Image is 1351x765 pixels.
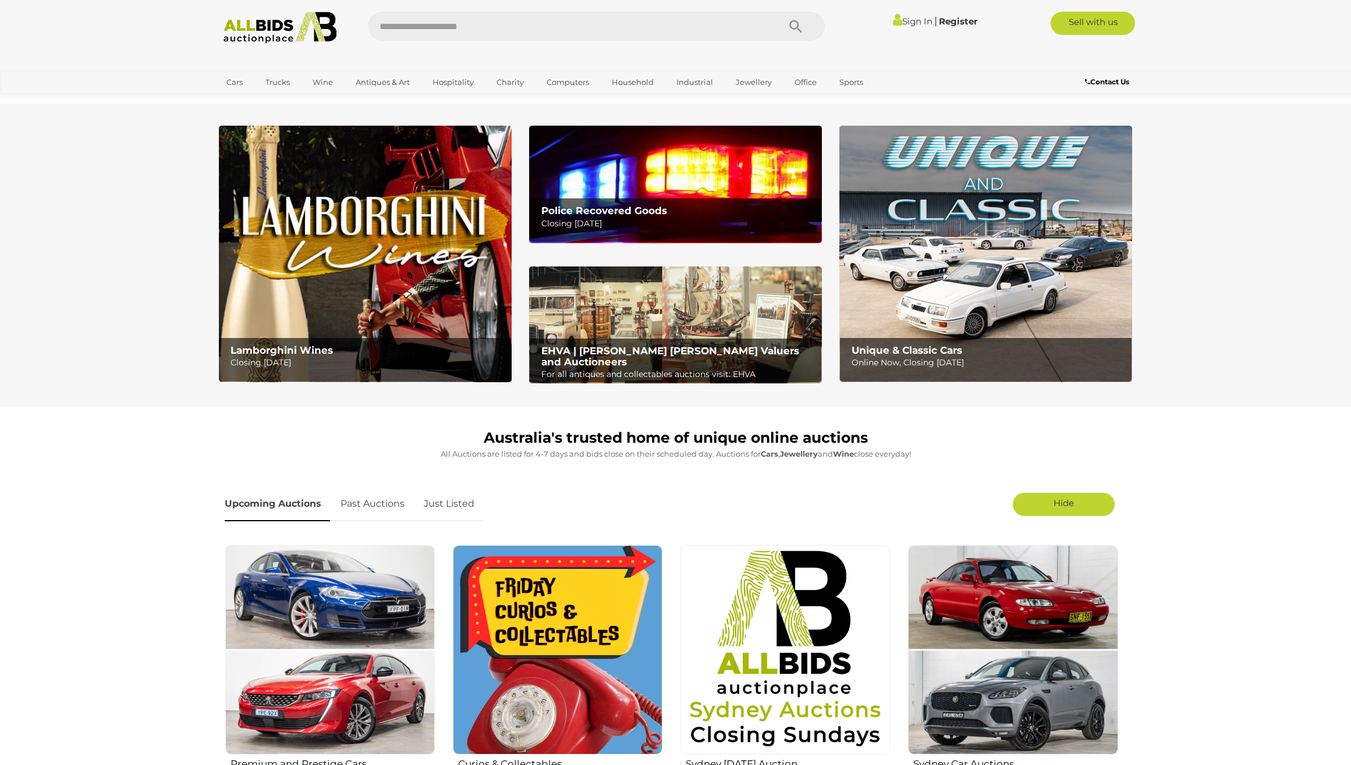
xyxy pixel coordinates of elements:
img: Sydney Car Auctions [908,545,1118,755]
img: EHVA | Evans Hastings Valuers and Auctioneers [529,266,822,384]
a: Sign In [893,16,932,27]
img: Lamborghini Wines [219,126,512,382]
img: Allbids.com.au [217,12,343,44]
a: Hospitality [425,73,481,92]
a: [GEOGRAPHIC_DATA] [219,92,317,111]
a: Sports [832,73,871,92]
b: Unique & Classic Cars [852,344,962,356]
span: | [934,15,937,27]
a: Cars [219,73,250,92]
a: Office [787,73,824,92]
p: For all antiques and collectables auctions visit: EHVA [541,367,815,382]
a: Wine [305,73,341,92]
a: Upcoming Auctions [225,487,330,521]
p: Online Now, Closing [DATE] [852,355,1126,370]
a: Contact Us [1085,76,1132,88]
strong: Cars [761,449,778,458]
a: Industrial [669,73,721,92]
a: Unique & Classic Cars Unique & Classic Cars Online Now, Closing [DATE] [839,126,1132,382]
a: Past Auctions [332,487,413,521]
a: Just Listed [415,487,483,521]
a: Police Recovered Goods Police Recovered Goods Closing [DATE] [529,126,822,243]
strong: Wine [833,449,854,458]
b: Police Recovered Goods [541,205,667,216]
b: EHVA | [PERSON_NAME] [PERSON_NAME] Valuers and Auctioneers [541,345,799,368]
p: All Auctions are listed for 4-7 days and bids close on their scheduled day. Auctions for , and cl... [225,447,1127,461]
a: Jewellery [728,73,779,92]
b: Lamborghini Wines [231,344,333,356]
span: Hide [1054,497,1074,508]
b: Contact Us [1085,77,1129,86]
a: Computers [539,73,597,92]
img: Curios & Collectables [453,545,662,755]
a: Register [939,16,977,27]
a: Antiques & Art [348,73,417,92]
img: Premium and Prestige Cars [225,545,435,755]
img: Police Recovered Goods [529,126,822,243]
img: Sydney Sunday Auction [680,545,890,755]
a: EHVA | Evans Hastings Valuers and Auctioneers EHVA | [PERSON_NAME] [PERSON_NAME] Valuers and Auct... [529,266,822,384]
a: Trucks [258,73,297,92]
a: Hide [1013,493,1115,516]
a: Household [604,73,661,92]
a: Sell with us [1051,12,1135,35]
strong: Jewellery [780,449,818,458]
p: Closing [DATE] [231,355,505,370]
a: Charity [489,73,531,92]
p: Closing [DATE] [541,216,815,231]
h1: Australia's trusted home of unique online auctions [225,430,1127,446]
img: Unique & Classic Cars [839,126,1132,382]
a: Lamborghini Wines Lamborghini Wines Closing [DATE] [219,126,512,382]
button: Search [767,12,825,41]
